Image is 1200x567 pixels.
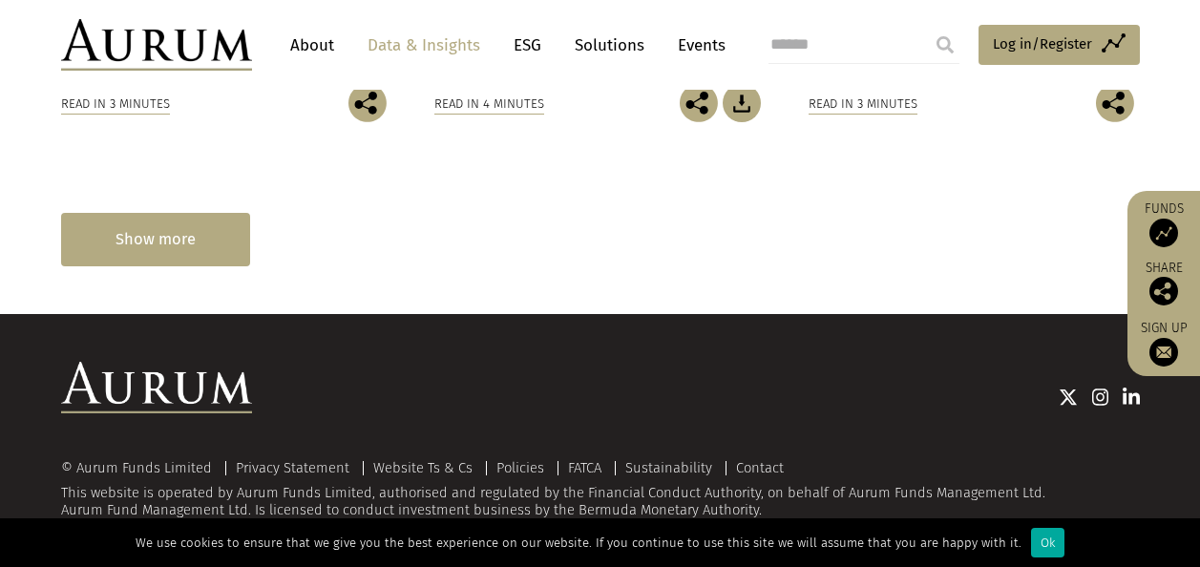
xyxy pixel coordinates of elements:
[1059,388,1078,407] img: Twitter icon
[1149,338,1178,367] img: Sign up to our newsletter
[1149,277,1178,305] img: Share this post
[1096,84,1134,122] img: Share this post
[926,26,964,64] input: Submit
[568,459,601,476] a: FATCA
[680,84,718,122] img: Share this post
[434,94,544,115] div: Read in 4 minutes
[61,362,252,413] img: Aurum Logo
[809,94,917,115] div: Read in 3 minutes
[1137,320,1190,367] a: Sign up
[565,28,654,63] a: Solutions
[1137,200,1190,247] a: Funds
[625,459,712,476] a: Sustainability
[736,459,784,476] a: Contact
[1123,388,1140,407] img: Linkedin icon
[496,459,544,476] a: Policies
[358,28,490,63] a: Data & Insights
[1092,388,1109,407] img: Instagram icon
[61,94,170,115] div: Read in 3 minutes
[61,19,252,71] img: Aurum
[1137,262,1190,305] div: Share
[993,32,1092,55] span: Log in/Register
[348,84,387,122] img: Share this post
[61,461,1140,519] div: This website is operated by Aurum Funds Limited, authorised and regulated by the Financial Conduc...
[236,459,349,476] a: Privacy Statement
[281,28,344,63] a: About
[979,25,1140,65] a: Log in/Register
[61,213,250,265] div: Show more
[723,84,761,122] img: Download Article
[1149,219,1178,247] img: Access Funds
[1031,528,1064,557] div: Ok
[504,28,551,63] a: ESG
[373,459,473,476] a: Website Ts & Cs
[668,28,726,63] a: Events
[61,461,221,475] div: © Aurum Funds Limited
